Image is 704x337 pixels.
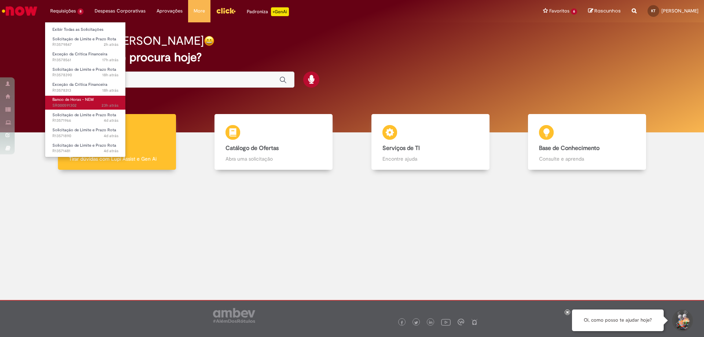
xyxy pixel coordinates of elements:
[52,36,116,42] span: Solicitação de Limite e Prazo Rota
[104,118,118,123] span: 4d atrás
[104,42,118,47] time: 30/09/2025 08:53:53
[102,57,118,63] time: 29/09/2025 17:26:07
[45,126,126,140] a: Aberto R13571890 : Solicitação de Limite e Prazo Rota
[104,148,118,154] span: 4d atrás
[671,309,693,331] button: Iniciar Conversa de Suporte
[102,103,118,108] span: 23h atrás
[594,7,621,14] span: Rascunhos
[204,36,214,46] img: happy-face.png
[104,133,118,139] span: 4d atrás
[102,72,118,78] time: 29/09/2025 16:59:44
[195,114,352,170] a: Catálogo de Ofertas Abra uma solicitação
[45,66,126,79] a: Aberto R13578390 : Solicitação de Limite e Prazo Rota
[45,111,126,125] a: Aberto R13571966 : Solicitação de Limite e Prazo Rota
[539,144,599,152] b: Base de Conhecimento
[213,308,255,323] img: logo_footer_ambev_rotulo_gray.png
[104,148,118,154] time: 26/09/2025 16:12:28
[509,114,666,170] a: Base de Conhecimento Consulte e aprenda
[52,42,118,48] span: R13579847
[45,26,126,34] a: Exibir Todas as Solicitações
[104,118,118,123] time: 26/09/2025 17:16:14
[651,8,656,13] span: KT
[247,7,289,16] div: Padroniza
[52,51,107,57] span: Exceção da Crítica Financeira
[382,155,478,162] p: Encontre ajuda
[45,35,126,49] a: Aberto R13579847 : Solicitação de Limite e Prazo Rota
[69,155,165,162] p: Tirar dúvidas com Lupi Assist e Gen Ai
[50,7,76,15] span: Requisições
[102,88,118,93] time: 29/09/2025 16:49:25
[52,57,118,63] span: R13578561
[216,5,236,16] img: click_logo_yellow_360x200.png
[52,112,116,118] span: Solicitação de Limite e Prazo Rota
[400,321,404,325] img: logo_footer_facebook.png
[1,4,38,18] img: ServiceNow
[157,7,183,15] span: Aprovações
[52,118,118,124] span: R13571966
[194,7,205,15] span: More
[225,155,322,162] p: Abra uma solicitação
[102,72,118,78] span: 18h atrás
[572,309,664,331] div: Oi, como posso te ajudar hoje?
[38,114,195,170] a: Tirar dúvidas Tirar dúvidas com Lupi Assist e Gen Ai
[382,144,420,152] b: Serviços de TI
[52,67,116,72] span: Solicitação de Limite e Prazo Rota
[52,148,118,154] span: R13571481
[45,142,126,155] a: Aberto R13571481 : Solicitação de Limite e Prazo Rota
[429,320,433,325] img: logo_footer_linkedin.png
[539,155,635,162] p: Consulte e aprenda
[63,51,641,64] h2: O que você procura hoje?
[271,7,289,16] p: +GenAi
[104,42,118,47] span: 2h atrás
[52,82,107,87] span: Exceção da Crítica Financeira
[52,127,116,133] span: Solicitação de Limite e Prazo Rota
[45,96,126,109] a: Aberto SR000591302 : Banco de Horas - NEW
[63,34,204,47] h2: Bom dia, [PERSON_NAME]
[102,88,118,93] span: 18h atrás
[52,133,118,139] span: R13571890
[225,144,279,152] b: Catálogo de Ofertas
[45,50,126,64] a: Aberto R13578561 : Exceção da Crítica Financeira
[549,7,569,15] span: Favoritos
[104,133,118,139] time: 26/09/2025 17:02:48
[52,88,118,94] span: R13578313
[95,7,146,15] span: Despesas Corporativas
[458,319,464,325] img: logo_footer_workplace.png
[52,97,94,102] span: Banco de Horas - NEW
[52,72,118,78] span: R13578390
[52,143,116,148] span: Solicitação de Limite e Prazo Rota
[661,8,698,14] span: [PERSON_NAME]
[45,22,126,157] ul: Requisições
[588,8,621,15] a: Rascunhos
[45,81,126,94] a: Aberto R13578313 : Exceção da Crítica Financeira
[352,114,509,170] a: Serviços de TI Encontre ajuda
[571,8,577,15] span: 6
[441,317,451,327] img: logo_footer_youtube.png
[102,57,118,63] span: 17h atrás
[102,103,118,108] time: 29/09/2025 11:17:00
[52,103,118,109] span: SR000591302
[471,319,478,325] img: logo_footer_naosei.png
[77,8,84,15] span: 8
[414,321,418,325] img: logo_footer_twitter.png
